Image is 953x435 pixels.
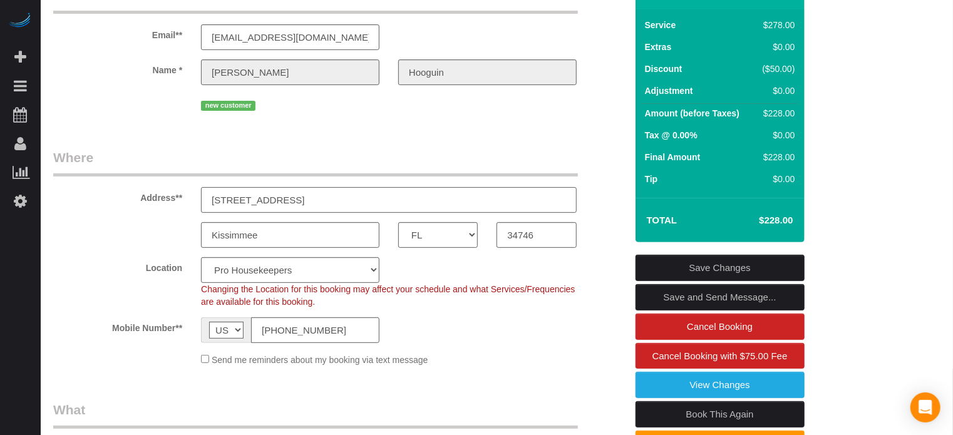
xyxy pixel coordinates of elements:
div: $228.00 [758,107,795,120]
a: Cancel Booking with $75.00 Fee [636,343,805,369]
a: View Changes [636,372,805,398]
input: Zip Code** [497,222,576,248]
label: Final Amount [645,151,701,163]
a: Save Changes [636,255,805,281]
label: Amount (before Taxes) [645,107,739,120]
div: $278.00 [758,19,795,31]
label: Name * [44,59,192,76]
div: Open Intercom Messenger [910,392,940,422]
a: Save and Send Message... [636,284,805,310]
strong: Total [647,215,677,225]
label: Tax @ 0.00% [645,129,698,141]
label: Discount [645,63,683,75]
span: Changing the Location for this booking may affect your schedule and what Services/Frequencies are... [201,284,575,307]
span: Send me reminders about my booking via text message [212,355,428,365]
label: Adjustment [645,84,693,97]
legend: What [53,401,578,429]
span: Cancel Booking with $75.00 Fee [652,351,788,361]
label: Service [645,19,676,31]
label: Location [44,257,192,274]
label: Extras [645,41,672,53]
label: Mobile Number** [44,317,192,334]
a: Book This Again [636,401,805,427]
a: Cancel Booking [636,314,805,340]
div: $228.00 [758,151,795,163]
div: $0.00 [758,173,795,185]
span: new customer [201,101,255,111]
input: First Name** [201,59,379,85]
div: $0.00 [758,41,795,53]
div: $0.00 [758,84,795,97]
input: Last Name** [398,59,577,85]
label: Tip [645,173,658,185]
div: ($50.00) [758,63,795,75]
legend: Where [53,148,578,177]
h4: $228.00 [721,215,793,226]
img: Automaid Logo [8,13,33,30]
input: Mobile Number** [251,317,379,343]
div: $0.00 [758,129,795,141]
